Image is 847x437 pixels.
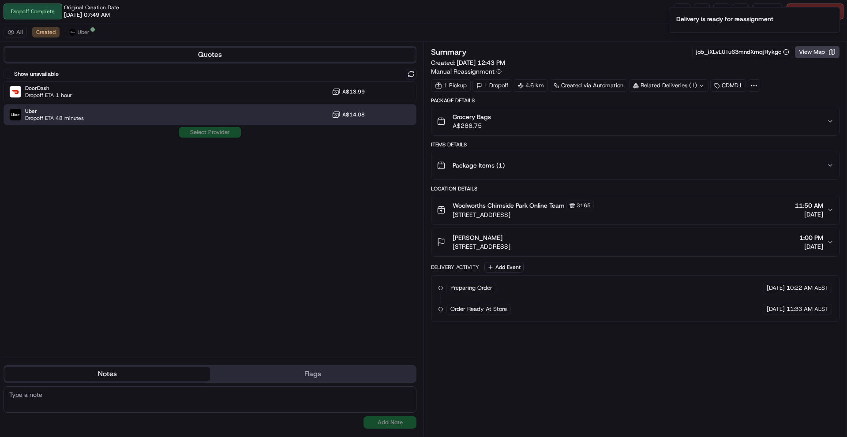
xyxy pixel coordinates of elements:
[4,48,416,62] button: Quotes
[431,151,839,179] button: Package Items (1)
[342,111,365,118] span: A$14.08
[676,15,773,23] div: Delivery is ready for reassignment
[64,11,110,19] span: [DATE] 07:49 AM
[550,79,627,92] a: Created via Automation
[431,97,840,104] div: Package Details
[472,79,512,92] div: 1 Dropoff
[431,79,471,92] div: 1 Pickup
[453,242,510,251] span: [STREET_ADDRESS]
[453,233,502,242] span: [PERSON_NAME]
[332,87,365,96] button: A$13.99
[453,121,491,130] span: A$266.75
[577,202,591,209] span: 3165
[4,27,27,37] button: All
[10,86,21,97] img: DoorDash
[767,284,785,292] span: [DATE]
[453,112,491,121] span: Grocery Bags
[25,108,84,115] span: Uber
[431,58,505,67] span: Created:
[65,27,94,37] button: Uber
[431,141,840,148] div: Items Details
[4,367,210,381] button: Notes
[431,185,840,192] div: Location Details
[710,79,746,92] div: CDMD1
[332,110,365,119] button: A$14.08
[64,4,119,11] span: Original Creation Date
[25,115,84,122] span: Dropoff ETA 48 minutes
[25,85,72,92] span: DoorDash
[795,210,823,219] span: [DATE]
[450,284,492,292] span: Preparing Order
[78,29,90,36] span: Uber
[431,67,495,76] span: Manual Reassignment
[342,88,365,95] span: A$13.99
[431,195,839,224] button: Woolworths Chirnside Park Online Team3165[STREET_ADDRESS]11:50 AM[DATE]
[787,305,828,313] span: 11:33 AM AEST
[453,161,505,170] span: Package Items ( 1 )
[767,305,785,313] span: [DATE]
[431,228,839,256] button: [PERSON_NAME][STREET_ADDRESS]1:00 PM[DATE]
[210,367,416,381] button: Flags
[457,59,505,67] span: [DATE] 12:43 PM
[10,109,21,120] img: Uber
[32,27,60,37] button: Created
[795,46,840,58] button: View Map
[36,29,56,36] span: Created
[484,262,524,273] button: Add Event
[514,79,548,92] div: 4.6 km
[696,48,789,56] button: job_iXLvLUTu63mndXmqjRykgc
[450,305,507,313] span: Order Ready At Store
[799,242,823,251] span: [DATE]
[629,79,708,92] div: Related Deliveries (1)
[795,201,823,210] span: 11:50 AM
[453,201,565,210] span: Woolworths Chirnside Park Online Team
[431,107,839,135] button: Grocery BagsA$266.75
[25,92,72,99] span: Dropoff ETA 1 hour
[799,233,823,242] span: 1:00 PM
[431,67,502,76] button: Manual Reassignment
[14,70,59,78] label: Show unavailable
[431,48,467,56] h3: Summary
[787,284,828,292] span: 10:22 AM AEST
[453,210,594,219] span: [STREET_ADDRESS]
[69,29,76,36] img: uber-new-logo.jpeg
[431,264,479,271] div: Delivery Activity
